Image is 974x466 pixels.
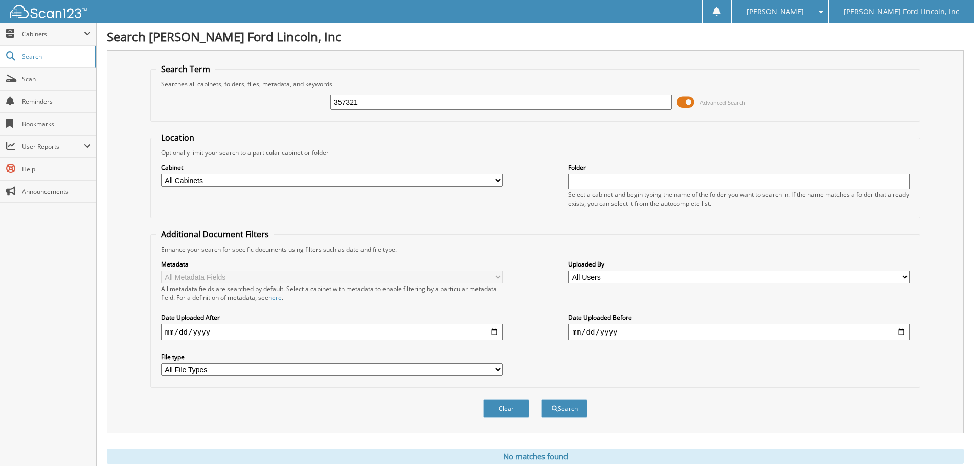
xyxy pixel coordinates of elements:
[22,165,91,173] span: Help
[568,313,910,322] label: Date Uploaded Before
[568,190,910,208] div: Select a cabinet and begin typing the name of the folder you want to search in. If the name match...
[22,75,91,83] span: Scan
[156,80,915,88] div: Searches all cabinets, folders, files, metadata, and keywords
[156,132,199,143] legend: Location
[107,449,964,464] div: No matches found
[568,260,910,269] label: Uploaded By
[22,97,91,106] span: Reminders
[161,324,503,340] input: start
[22,120,91,128] span: Bookmarks
[844,9,959,15] span: [PERSON_NAME] Ford Lincoln, Inc
[156,63,215,75] legend: Search Term
[568,324,910,340] input: end
[161,284,503,302] div: All metadata fields are searched by default. Select a cabinet with metadata to enable filtering b...
[107,28,964,45] h1: Search [PERSON_NAME] Ford Lincoln, Inc
[541,399,587,418] button: Search
[22,142,84,151] span: User Reports
[568,163,910,172] label: Folder
[22,30,84,38] span: Cabinets
[156,245,915,254] div: Enhance your search for specific documents using filters such as date and file type.
[746,9,804,15] span: [PERSON_NAME]
[10,5,87,18] img: scan123-logo-white.svg
[161,352,503,361] label: File type
[161,313,503,322] label: Date Uploaded After
[483,399,529,418] button: Clear
[156,229,274,240] legend: Additional Document Filters
[700,99,745,106] span: Advanced Search
[161,163,503,172] label: Cabinet
[22,52,89,61] span: Search
[22,187,91,196] span: Announcements
[161,260,503,269] label: Metadata
[156,148,915,157] div: Optionally limit your search to a particular cabinet or folder
[268,293,282,302] a: here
